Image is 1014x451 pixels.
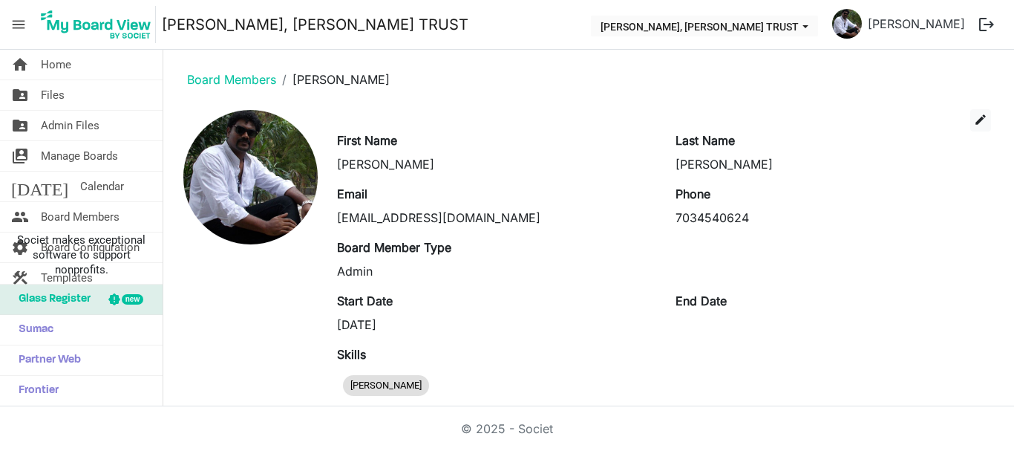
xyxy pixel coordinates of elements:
[337,345,366,363] label: Skills
[676,209,991,227] div: 7034540624
[11,50,29,80] span: home
[41,202,120,232] span: Board Members
[36,6,156,43] img: My Board View Logo
[337,262,652,280] div: Admin
[11,111,29,140] span: folder_shared
[11,202,29,232] span: people
[461,421,553,436] a: © 2025 - Societ
[11,172,68,201] span: [DATE]
[11,376,59,406] span: Frontier
[676,185,710,203] label: Phone
[676,292,727,310] label: End Date
[337,292,393,310] label: Start Date
[11,315,53,345] span: Sumac
[676,132,735,149] label: Last Name
[36,6,162,43] a: My Board View Logo
[7,233,156,277] span: Societ makes exceptional software to support nonprofits.
[337,185,367,203] label: Email
[337,239,451,256] label: Board Member Type
[41,80,65,110] span: Files
[122,294,143,305] div: new
[974,113,987,126] span: edit
[41,111,99,140] span: Admin Files
[862,9,971,39] a: [PERSON_NAME]
[187,72,276,87] a: Board Members
[183,110,318,244] img: hSUB5Hwbk44obJUHC4p8SpJiBkby1CPMa6WHdO4unjbwNk2QqmooFCj6Eu6u6-Q6MUaBHHRodFmU3PnQOABFnA_full.png
[832,9,862,39] img: hSUB5Hwbk44obJUHC4p8SpJiBkby1CPMa6WHdO4unjbwNk2QqmooFCj6Eu6u6-Q6MUaBHHRodFmU3PnQOABFnA_thumb.png
[337,316,652,334] div: [DATE]
[337,132,397,149] label: First Name
[971,9,1002,40] button: logout
[162,10,468,39] a: [PERSON_NAME], [PERSON_NAME] TRUST
[337,209,652,227] div: [EMAIL_ADDRESS][DOMAIN_NAME]
[337,155,652,173] div: [PERSON_NAME]
[80,172,124,201] span: Calendar
[11,141,29,171] span: switch_account
[276,71,390,88] li: [PERSON_NAME]
[11,80,29,110] span: folder_shared
[591,16,818,36] button: THERESA BHAVAN, IMMANUEL CHARITABLE TRUST dropdownbutton
[11,345,81,375] span: Partner Web
[11,285,91,314] span: Glass Register
[676,155,991,173] div: [PERSON_NAME]
[4,10,33,39] span: menu
[41,141,118,171] span: Manage Boards
[41,50,71,80] span: Home
[970,109,991,132] button: edit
